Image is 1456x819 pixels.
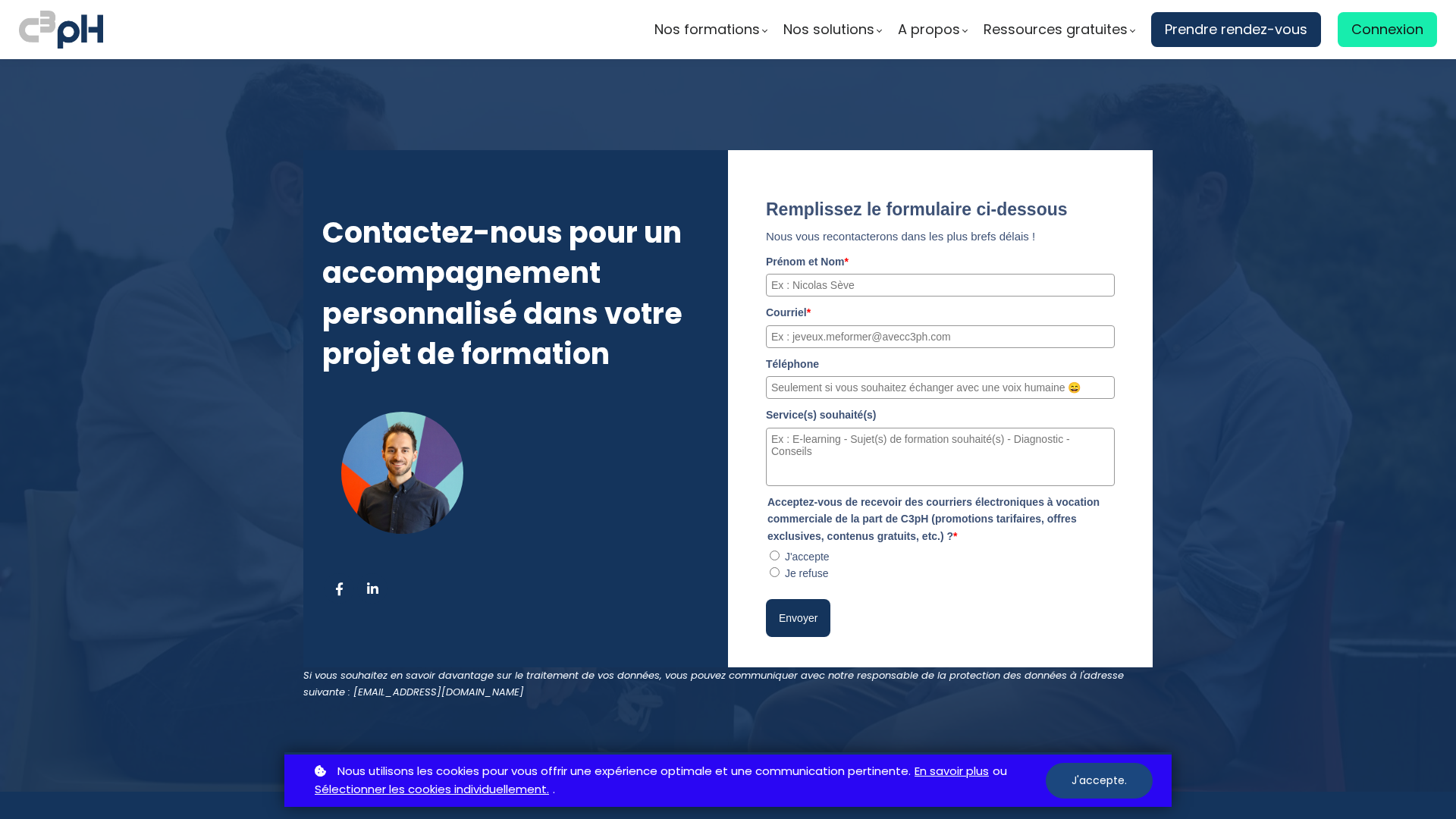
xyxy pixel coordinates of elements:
label: Courriel [766,304,1115,321]
label: Prénom et Nom [766,253,1115,270]
a: Connexion [1338,12,1437,47]
label: Je refuse [785,567,829,579]
span: Nos formations [654,18,760,41]
legend: Acceptez-vous de recevoir des courriers électroniques à vocation commerciale de la part de C3pH (... [766,494,1115,544]
button: Envoyer [766,599,830,637]
p: ou . [311,762,1046,800]
a: Sélectionner les cookies individuellement. [315,780,549,799]
input: Seulement si vous souhaitez échanger avec une voix humaine 😄 [766,376,1115,399]
title: Remplissez le formulaire ci-dessous [766,199,1115,220]
h3: Contactez-nous pour un accompagnement personnalisé dans votre projet de formation [322,212,709,374]
span: Nos solutions [783,18,874,41]
span: Ressources gratuites [984,18,1128,41]
a: En savoir plus [915,762,989,781]
input: Ex : Nicolas Sève [766,274,1115,297]
span: A propos [898,18,960,41]
span: Connexion [1351,18,1423,41]
input: Ex : jeveux.meformer@avecc3ph.com [766,325,1115,348]
a: Prendre rendez-vous [1151,12,1321,47]
button: J'accepte. [1046,763,1153,799]
label: Téléphone [766,356,1115,372]
p: Nous vous recontacterons dans les plus brefs délais ! [766,227,1115,246]
label: Service(s) souhaité(s) [766,406,1115,423]
span: Nous utilisons les cookies pour vous offrir une expérience optimale et une communication pertinente. [337,762,911,781]
img: logo C3PH [19,8,103,52]
label: J'accepte [785,551,830,563]
em: Si vous souhaitez en savoir davantage sur le traitement de vos données, vous pouvez communiquer a... [303,668,1124,699]
span: Prendre rendez-vous [1165,18,1307,41]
